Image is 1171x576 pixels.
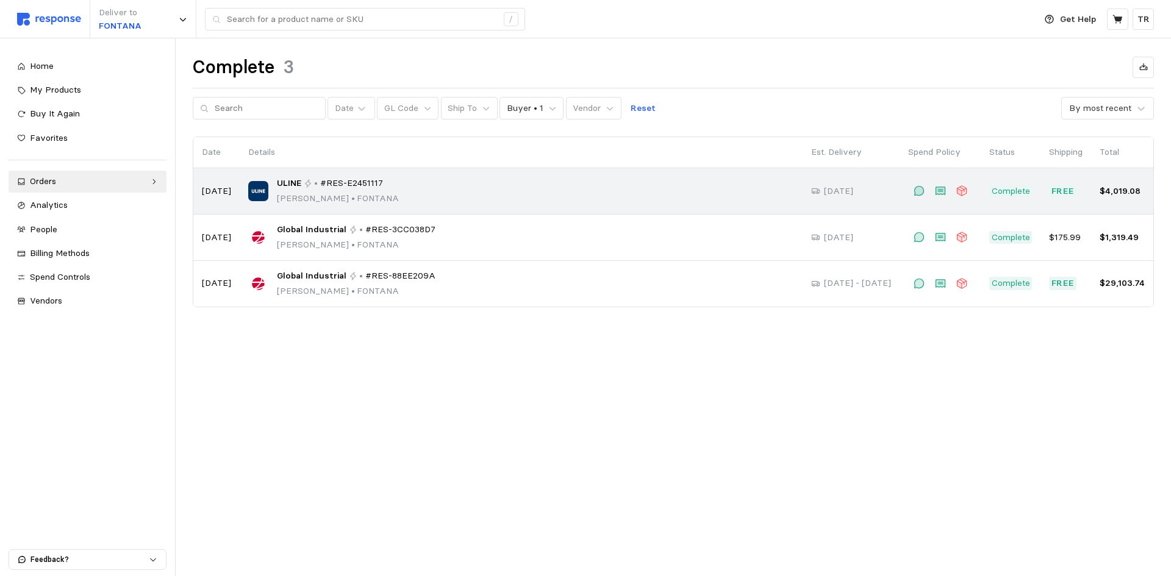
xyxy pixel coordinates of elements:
img: svg%3e [17,13,81,26]
p: [DATE] [202,231,231,244]
span: #RES-88EE209A [365,269,435,283]
span: ULINE [277,177,301,190]
p: [DATE] - [DATE] [824,277,891,290]
p: • [359,223,363,236]
a: Vendors [9,290,167,312]
span: My Products [30,84,81,95]
span: Buy It Again [30,108,80,119]
p: Deliver to [99,6,141,20]
p: [PERSON_NAME] FONTANA [277,192,399,205]
a: Buy It Again [9,103,167,125]
p: $1,319.49 [1100,231,1145,244]
span: Analytics [30,199,68,210]
p: [PERSON_NAME] FONTANA [277,285,435,298]
a: My Products [9,79,167,101]
button: Ship To [441,97,498,120]
input: Search [215,98,318,119]
p: • [359,269,363,283]
button: Get Help [1037,8,1103,31]
p: Details [248,146,794,159]
span: Home [30,60,54,71]
p: Buyer • 1 [507,102,543,115]
p: Status [989,146,1032,159]
p: Ship To [448,102,477,115]
p: Complete [992,277,1030,290]
span: Favorites [30,132,68,143]
button: Feedback? [9,550,166,569]
a: People [9,219,167,241]
p: [DATE] [202,185,231,198]
a: Analytics [9,194,167,216]
p: [DATE] [824,231,853,244]
span: Global Industrial [277,269,346,283]
p: Spend Policy [908,146,972,159]
p: Free [1051,185,1075,198]
span: • [349,239,357,250]
p: $175.99 [1049,231,1083,244]
p: Get Help [1060,13,1096,26]
span: • [349,193,357,204]
a: Spend Controls [9,266,167,288]
p: Date [202,146,231,159]
input: Search for a product name or SKU [227,9,497,30]
span: People [30,224,57,235]
a: Favorites [9,127,167,149]
p: Free [1051,277,1075,290]
p: Complete [992,185,1030,198]
p: Vendor [573,102,601,115]
button: Vendor [566,97,621,120]
img: Global Industrial [248,274,268,294]
p: FONTANA [99,20,141,33]
img: Global Industrial [248,227,268,247]
p: Complete [992,231,1030,244]
span: Billing Methods [30,247,90,258]
span: #RES-3CC038D7 [365,223,435,236]
div: By most recent [1069,102,1131,115]
h1: Complete [193,55,274,79]
span: Spend Controls [30,271,90,282]
p: [DATE] [202,277,231,290]
img: ULINE [248,181,268,201]
p: $29,103.74 [1100,277,1145,290]
h1: 3 [283,55,294,79]
p: Feedback? [30,554,149,565]
p: TR [1137,13,1150,26]
p: Total [1100,146,1145,159]
p: GL Code [384,102,418,115]
p: • [314,177,318,190]
p: Est. Delivery [811,146,891,159]
button: Buyer • 1 [500,97,564,120]
span: • [349,285,357,296]
a: Billing Methods [9,243,167,265]
span: Vendors [30,295,62,306]
div: Orders [30,175,145,188]
span: Global Industrial [277,223,346,236]
p: [PERSON_NAME] FONTANA [277,238,435,252]
div: / [504,12,518,27]
button: GL Code [377,97,439,120]
a: Orders [9,171,167,193]
div: Date [335,102,354,115]
p: Shipping [1049,146,1083,159]
span: #RES-E2451117 [320,177,383,190]
a: Home [9,55,167,77]
button: Reset [623,97,662,120]
p: Reset [631,102,656,115]
p: $4,019.08 [1100,185,1145,198]
button: TR [1133,9,1154,30]
p: [DATE] [824,185,853,198]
